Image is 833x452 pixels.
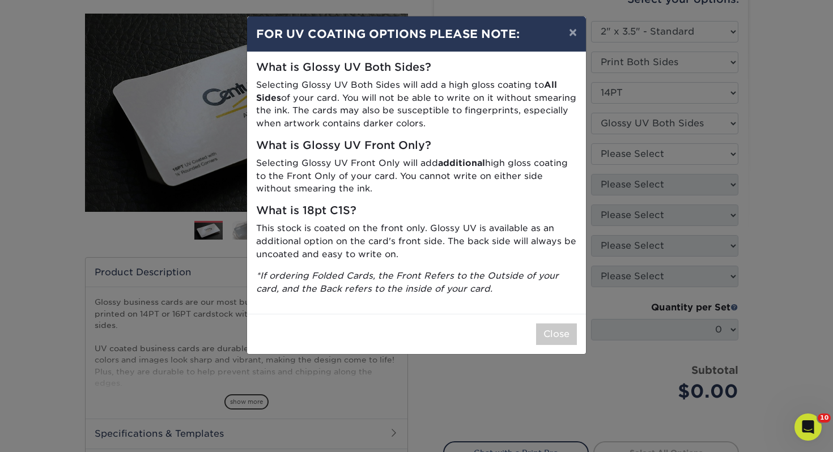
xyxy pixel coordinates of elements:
p: This stock is coated on the front only. Glossy UV is available as an additional option on the car... [256,222,577,261]
button: × [560,16,586,48]
h5: What is Glossy UV Both Sides? [256,61,577,74]
strong: additional [438,157,485,168]
p: Selecting Glossy UV Front Only will add high gloss coating to the Front Only of your card. You ca... [256,157,577,195]
p: Selecting Glossy UV Both Sides will add a high gloss coating to of your card. You will not be abl... [256,79,577,130]
strong: All Sides [256,79,557,103]
h5: What is Glossy UV Front Only? [256,139,577,152]
h4: FOR UV COATING OPTIONS PLEASE NOTE: [256,25,577,42]
span: 10 [818,413,831,423]
i: *If ordering Folded Cards, the Front Refers to the Outside of your card, and the Back refers to t... [256,270,559,294]
button: Close [536,323,577,345]
h5: What is 18pt C1S? [256,204,577,218]
iframe: Intercom live chat [794,413,822,441]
